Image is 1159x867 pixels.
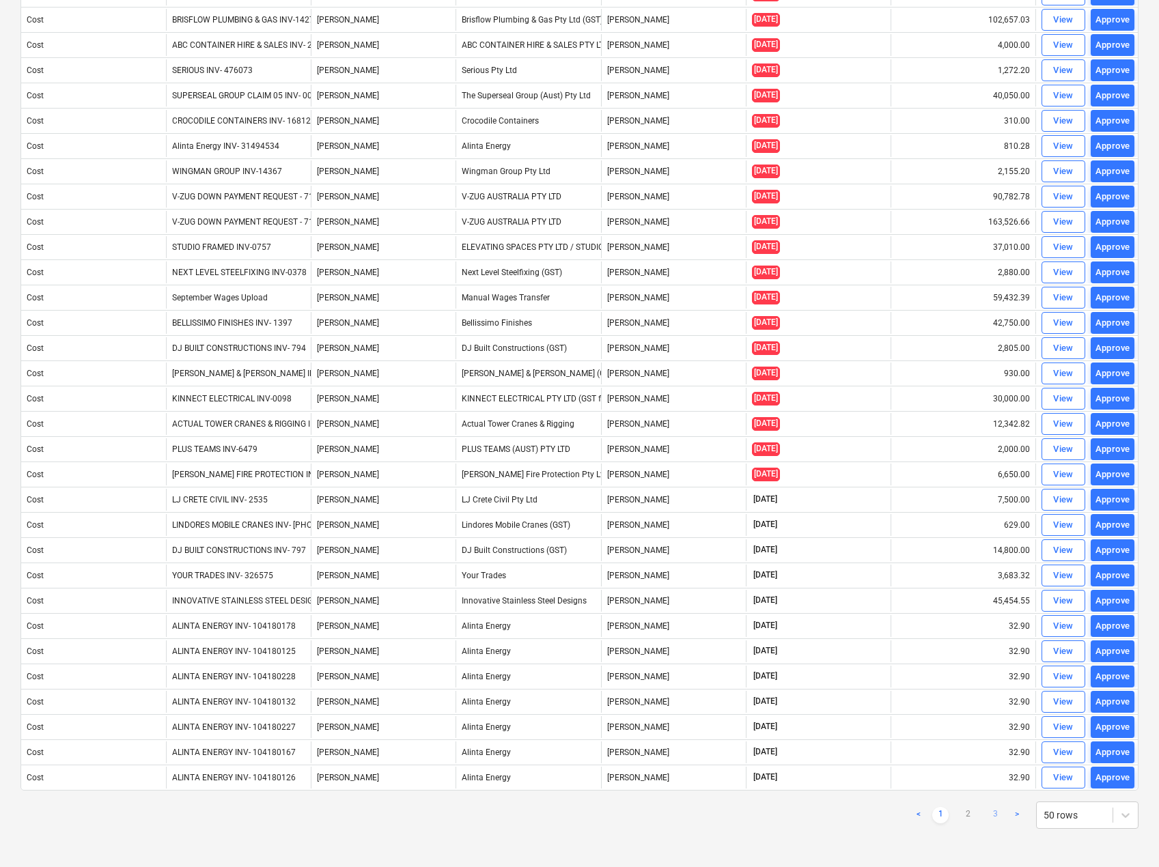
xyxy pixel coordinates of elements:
[456,34,600,56] div: ABC CONTAINER HIRE & SALES PTY LTD
[1042,110,1085,132] button: View
[752,114,780,127] span: [DATE]
[317,369,379,378] span: Della Rosa
[317,343,379,353] span: Della Rosa
[1042,186,1085,208] button: View
[1091,59,1134,81] button: Approve
[1091,489,1134,511] button: Approve
[1095,240,1130,255] div: Approve
[1042,287,1085,309] button: View
[601,640,746,662] div: [PERSON_NAME]
[456,261,600,283] div: Next Level Steelfixing (GST)
[601,186,746,208] div: [PERSON_NAME]
[1042,388,1085,410] button: View
[317,470,379,479] span: Della Rosa
[601,489,746,511] div: [PERSON_NAME]
[1091,110,1134,132] button: Approve
[752,316,780,329] span: [DATE]
[317,217,379,227] span: Della Rosa
[1095,63,1130,79] div: Approve
[27,293,44,302] div: Cost
[1091,9,1134,31] button: Approve
[1042,261,1085,283] button: View
[1009,807,1025,823] a: Next page
[1091,741,1134,763] button: Approve
[891,363,1035,384] div: 930.00
[1042,539,1085,561] button: View
[1053,568,1074,584] div: View
[891,261,1035,283] div: 2,880.00
[1053,593,1074,609] div: View
[27,343,44,353] div: Cost
[1095,38,1130,53] div: Approve
[1042,34,1085,56] button: View
[891,691,1035,713] div: 32.90
[1053,745,1074,761] div: View
[1095,517,1130,533] div: Approve
[1091,565,1134,586] button: Approve
[172,419,343,429] div: ACTUAL TOWER CRANES & RIGGING INV-0052
[601,85,746,106] div: [PERSON_NAME]
[752,266,780,279] span: [DATE]
[891,716,1035,738] div: 32.90
[1095,366,1130,382] div: Approve
[891,9,1035,31] div: 102,657.03
[456,110,600,132] div: Crocodile Containers
[1095,290,1130,306] div: Approve
[456,565,600,586] div: Your Trades
[1091,615,1134,637] button: Approve
[1091,388,1134,410] button: Approve
[1042,9,1085,31] button: View
[1053,467,1074,483] div: View
[752,367,780,380] span: [DATE]
[1091,337,1134,359] button: Approve
[456,388,600,410] div: KINNECT ELECTRICAL PTY LTD (GST from [DATE])
[1095,88,1130,104] div: Approve
[1095,164,1130,180] div: Approve
[891,666,1035,687] div: 32.90
[891,160,1035,182] div: 2,155.20
[317,394,379,403] span: Della Rosa
[1095,189,1130,205] div: Approve
[601,464,746,485] div: [PERSON_NAME]
[1042,160,1085,182] button: View
[172,15,314,25] div: BRISFLOW PLUMBING & GAS INV-1427
[1042,767,1085,788] button: View
[172,192,328,201] div: V-ZUG DOWN PAYMENT REQUEST - 71711
[172,66,253,75] div: SERIOUS INV- 476073
[27,242,44,252] div: Cost
[891,337,1035,359] div: 2,805.00
[456,160,600,182] div: Wingman Group Pty Ltd
[317,66,379,75] span: Della Rosa
[601,363,746,384] div: [PERSON_NAME]
[1091,236,1134,258] button: Approve
[1095,113,1130,129] div: Approve
[172,141,279,151] div: Alinta Energy INV- 31494534
[601,312,746,334] div: [PERSON_NAME]
[456,438,600,460] div: PLUS TEAMS (AUST) PTY LTD
[27,15,44,25] div: Cost
[1042,438,1085,460] button: View
[456,691,600,713] div: Alinta Energy
[1053,12,1074,28] div: View
[1095,694,1130,710] div: Approve
[891,186,1035,208] div: 90,782.78
[27,470,44,479] div: Cost
[172,40,346,50] div: ABC CONTAINER HIRE & SALES INV- 212994J9
[456,489,600,511] div: LJ Crete Civil Pty Ltd
[317,40,379,50] span: Della Rosa
[752,442,780,455] span: [DATE]
[172,318,292,328] div: BELLISSIMO FINISHES INV- 1397
[1095,12,1130,28] div: Approve
[1042,716,1085,738] button: View
[891,489,1035,511] div: 7,500.00
[456,413,600,435] div: Actual Tower Cranes & Rigging
[1053,113,1074,129] div: View
[1042,337,1085,359] button: View
[27,268,44,277] div: Cost
[752,417,780,430] span: [DATE]
[1091,85,1134,106] button: Approve
[1095,416,1130,432] div: Approve
[456,186,600,208] div: V-ZUG AUSTRALIA PTY LTD
[1053,38,1074,53] div: View
[1091,312,1134,334] button: Approve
